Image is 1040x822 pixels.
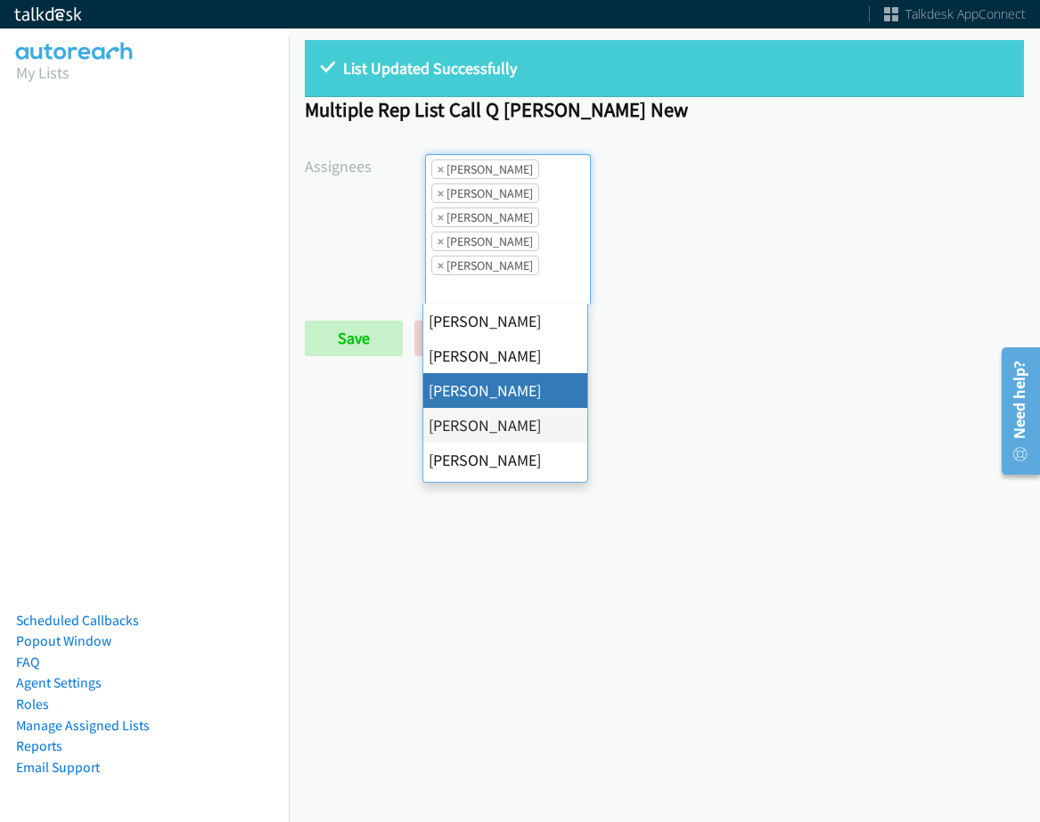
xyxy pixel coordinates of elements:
[16,632,111,649] a: Popout Window
[438,184,444,202] span: ×
[305,97,1024,122] h1: Multiple Rep List Call Q [PERSON_NAME] New
[438,208,444,226] span: ×
[431,208,539,227] li: Jordan Stehlik
[431,256,539,275] li: Tatiana Medina
[16,654,39,671] a: FAQ
[988,340,1040,482] iframe: Resource Center
[423,373,587,408] li: [PERSON_NAME]
[438,232,444,250] span: ×
[16,612,139,629] a: Scheduled Callbacks
[321,56,1008,80] p: List Updated Successfully
[884,5,1026,23] a: Talkdesk AppConnect
[16,696,49,712] a: Roles
[16,737,62,754] a: Reports
[431,183,539,203] li: Charles Ross
[423,338,587,373] li: [PERSON_NAME]
[16,674,102,691] a: Agent Settings
[423,443,587,477] li: [PERSON_NAME]
[423,408,587,443] li: [PERSON_NAME]
[431,159,539,179] li: Cathy Shahan
[16,62,70,83] a: My Lists
[16,717,150,734] a: Manage Assigned Lists
[423,477,587,512] li: [PERSON_NAME]
[305,154,425,178] label: Assignees
[438,160,444,178] span: ×
[423,304,587,338] li: [PERSON_NAME]
[305,321,403,356] input: Save
[16,759,100,776] a: Email Support
[438,256,444,274] span: ×
[414,321,513,356] a: Back
[431,232,539,251] li: Rodnika Murphy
